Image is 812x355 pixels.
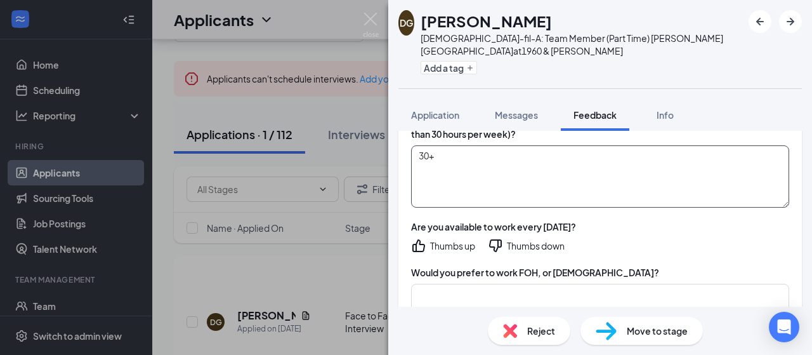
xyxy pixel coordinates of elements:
h1: [PERSON_NAME] [421,10,552,32]
span: Move to stage [627,324,688,338]
svg: Plus [466,64,474,72]
div: Open Intercom Messenger [769,312,799,342]
svg: ThumbsUp [411,238,426,253]
button: ArrowRight [779,10,802,33]
div: DG [400,17,413,29]
svg: ThumbsDown [488,238,503,253]
button: ArrowLeftNew [749,10,771,33]
svg: ArrowRight [783,14,798,29]
textarea: 30+ [411,145,789,208]
span: Reject [527,324,555,338]
svg: ArrowLeftNew [752,14,768,29]
div: Thumbs down [507,239,565,252]
div: Would you prefer to work FOH, or [DEMOGRAPHIC_DATA]? [411,266,659,279]
span: Messages [495,109,538,121]
span: Application [411,109,459,121]
button: PlusAdd a tag [421,61,477,74]
div: Are you available to work every [DATE]? [411,220,576,233]
span: Feedback [573,109,617,121]
div: Thumbs up [430,239,475,252]
div: [DEMOGRAPHIC_DATA]-fil-A: Team Member (Part Time) [PERSON_NAME][GEOGRAPHIC_DATA] at 1960 & [PERSO... [421,32,742,57]
span: Info [657,109,674,121]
